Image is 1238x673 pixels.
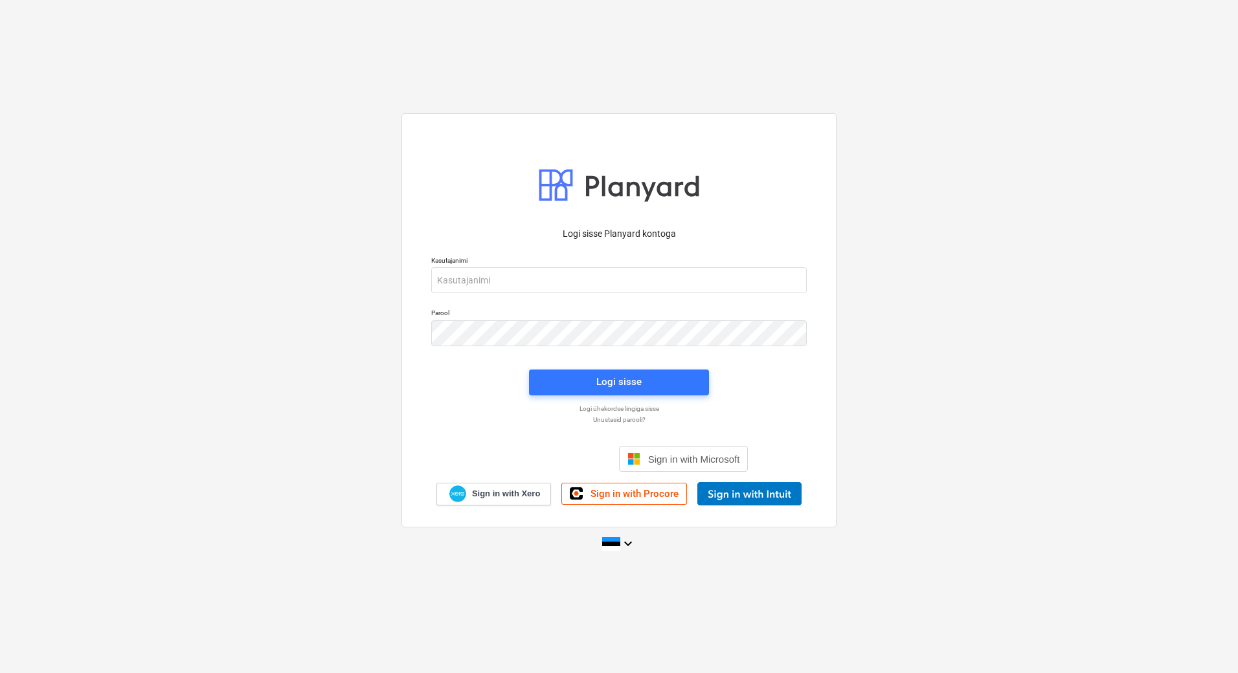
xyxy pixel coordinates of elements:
a: Sign in with Procore [561,483,687,505]
p: Parool [431,309,807,320]
p: Kasutajanimi [431,256,807,267]
p: Logi sisse Planyard kontoga [431,227,807,241]
a: Unustasid parooli? [425,415,813,424]
img: Microsoft logo [627,452,640,465]
a: Sign in with Xero [436,483,552,505]
span: Sign in with Microsoft [648,454,740,465]
a: Logi ühekordse lingiga sisse [425,404,813,413]
iframe: Sign in with Google Button [484,445,615,473]
span: Sign in with Xero [472,488,540,500]
i: keyboard_arrow_down [620,536,636,551]
span: Sign in with Procore [591,488,679,500]
div: Logi sisse [596,373,642,390]
button: Logi sisse [529,370,709,395]
input: Kasutajanimi [431,267,807,293]
img: Xero logo [449,485,466,503]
